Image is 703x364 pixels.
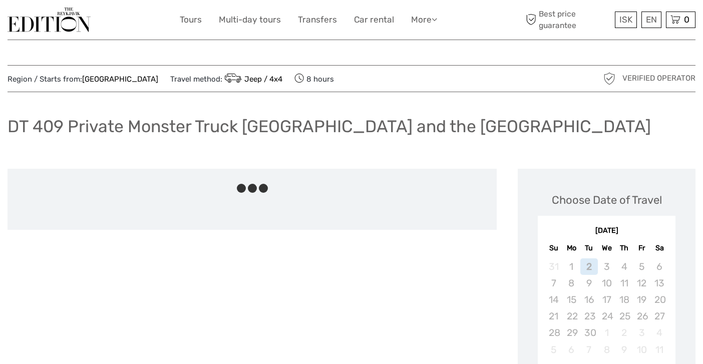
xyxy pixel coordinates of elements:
[563,324,580,341] div: Not available Monday, September 29th, 2025
[633,275,650,291] div: Not available Friday, September 12th, 2025
[545,341,562,358] div: Not available Sunday, October 5th, 2025
[580,258,598,275] div: Not available Tuesday, September 2nd, 2025
[580,308,598,324] div: Not available Tuesday, September 23rd, 2025
[633,308,650,324] div: Not available Friday, September 26th, 2025
[650,341,668,358] div: Not available Saturday, October 11th, 2025
[219,13,281,27] a: Multi-day tours
[682,15,691,25] span: 0
[650,291,668,308] div: Not available Saturday, September 20th, 2025
[650,308,668,324] div: Not available Saturday, September 27th, 2025
[545,324,562,341] div: Not available Sunday, September 28th, 2025
[545,291,562,308] div: Not available Sunday, September 14th, 2025
[615,291,633,308] div: Not available Thursday, September 18th, 2025
[294,72,334,86] span: 8 hours
[650,241,668,255] div: Sa
[615,258,633,275] div: Not available Thursday, September 4th, 2025
[82,75,158,84] a: [GEOGRAPHIC_DATA]
[524,9,613,31] span: Best price guarantee
[598,291,615,308] div: Not available Wednesday, September 17th, 2025
[580,275,598,291] div: Not available Tuesday, September 9th, 2025
[545,275,562,291] div: Not available Sunday, September 7th, 2025
[633,241,650,255] div: Fr
[298,13,337,27] a: Transfers
[615,275,633,291] div: Not available Thursday, September 11th, 2025
[650,324,668,341] div: Not available Saturday, October 4th, 2025
[411,13,437,27] a: More
[552,192,662,208] div: Choose Date of Travel
[580,324,598,341] div: Not available Tuesday, September 30th, 2025
[622,73,695,84] span: Verified Operator
[563,258,580,275] div: Not available Monday, September 1st, 2025
[633,258,650,275] div: Not available Friday, September 5th, 2025
[598,308,615,324] div: Not available Wednesday, September 24th, 2025
[8,8,91,32] img: The Reykjavík Edition
[545,241,562,255] div: Su
[633,324,650,341] div: Not available Friday, October 3rd, 2025
[601,71,617,87] img: verified_operator_grey_128.png
[354,13,394,27] a: Car rental
[180,13,202,27] a: Tours
[598,275,615,291] div: Not available Wednesday, September 10th, 2025
[8,116,651,137] h1: DT 409 Private Monster Truck [GEOGRAPHIC_DATA] and the [GEOGRAPHIC_DATA]
[598,341,615,358] div: Not available Wednesday, October 8th, 2025
[619,15,632,25] span: ISK
[538,226,675,236] div: [DATE]
[222,75,282,84] a: Jeep / 4x4
[633,291,650,308] div: Not available Friday, September 19th, 2025
[650,275,668,291] div: Not available Saturday, September 13th, 2025
[545,308,562,324] div: Not available Sunday, September 21st, 2025
[615,308,633,324] div: Not available Thursday, September 25th, 2025
[563,291,580,308] div: Not available Monday, September 15th, 2025
[598,241,615,255] div: We
[563,341,580,358] div: Not available Monday, October 6th, 2025
[580,291,598,308] div: Not available Tuesday, September 16th, 2025
[580,241,598,255] div: Tu
[580,341,598,358] div: Not available Tuesday, October 7th, 2025
[598,258,615,275] div: Not available Wednesday, September 3rd, 2025
[563,308,580,324] div: Not available Monday, September 22nd, 2025
[615,241,633,255] div: Th
[615,341,633,358] div: Not available Thursday, October 9th, 2025
[633,341,650,358] div: Not available Friday, October 10th, 2025
[641,12,661,28] div: EN
[541,258,672,358] div: month 2025-09
[598,324,615,341] div: Not available Wednesday, October 1st, 2025
[650,258,668,275] div: Not available Saturday, September 6th, 2025
[563,275,580,291] div: Not available Monday, September 8th, 2025
[563,241,580,255] div: Mo
[545,258,562,275] div: Not available Sunday, August 31st, 2025
[615,324,633,341] div: Not available Thursday, October 2nd, 2025
[8,74,158,85] span: Region / Starts from:
[170,72,282,86] span: Travel method:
